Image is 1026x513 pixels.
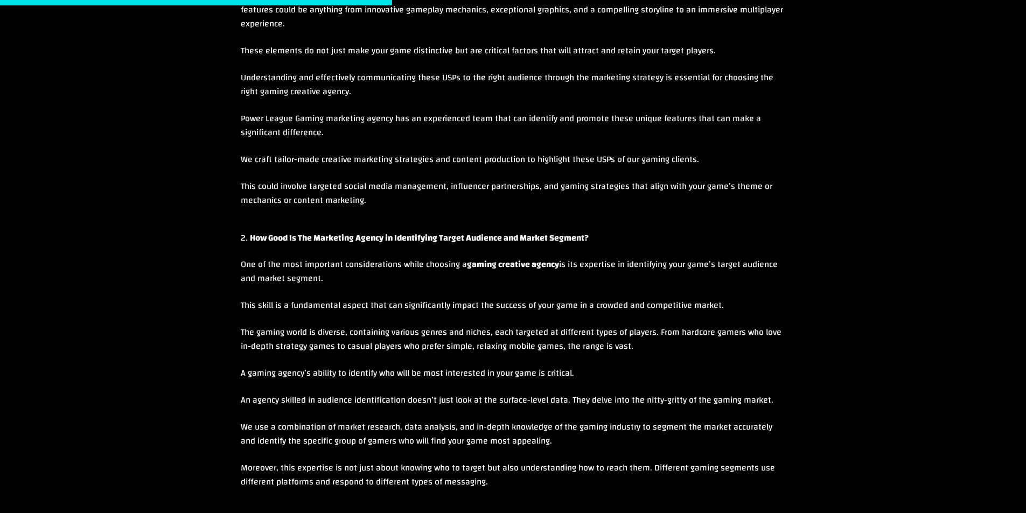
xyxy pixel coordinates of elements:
p: One of the most important considerations while choosing a is its expertise in identifying your ga... [241,257,785,298]
strong: gaming creative agency [467,256,559,272]
strong: How Good Is The Marketing Agency in Identifying Target Audience and Market Segment? [250,230,589,246]
p: This skill is a fundamental aspect that can significantly impact the success of your game in a cr... [241,298,785,325]
p: Understanding and effectively communicating these USPs to the right audience through the marketin... [241,71,785,111]
p: Moreover, this expertise is not just about knowing who to target but also understanding how to re... [241,461,785,502]
p: The gaming world is diverse, containing various genres and niches, each targeted at different typ... [241,325,785,366]
p: A gaming agency’s ability to identify who will be most interested in your game is critical. [241,366,785,393]
p: We craft tailor-made creative marketing strategies and content production to highlight these USPs... [241,152,785,179]
p: These elements do not just make your game distinctive but are critical factors that will attract ... [241,44,785,71]
p: Power League Gaming marketing agency has an experienced team that can identify and promote these ... [241,111,785,152]
p: This could involve targeted social media management, influencer partnerships, and gaming strategi... [241,179,785,220]
iframe: Chat Widget [972,461,1026,513]
p: An agency skilled in audience identification doesn’t just look at the surface-level data. They de... [241,393,785,420]
p: We use a combination of market research, data analysis, and in-depth knowledge of the gaming indu... [241,420,785,461]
